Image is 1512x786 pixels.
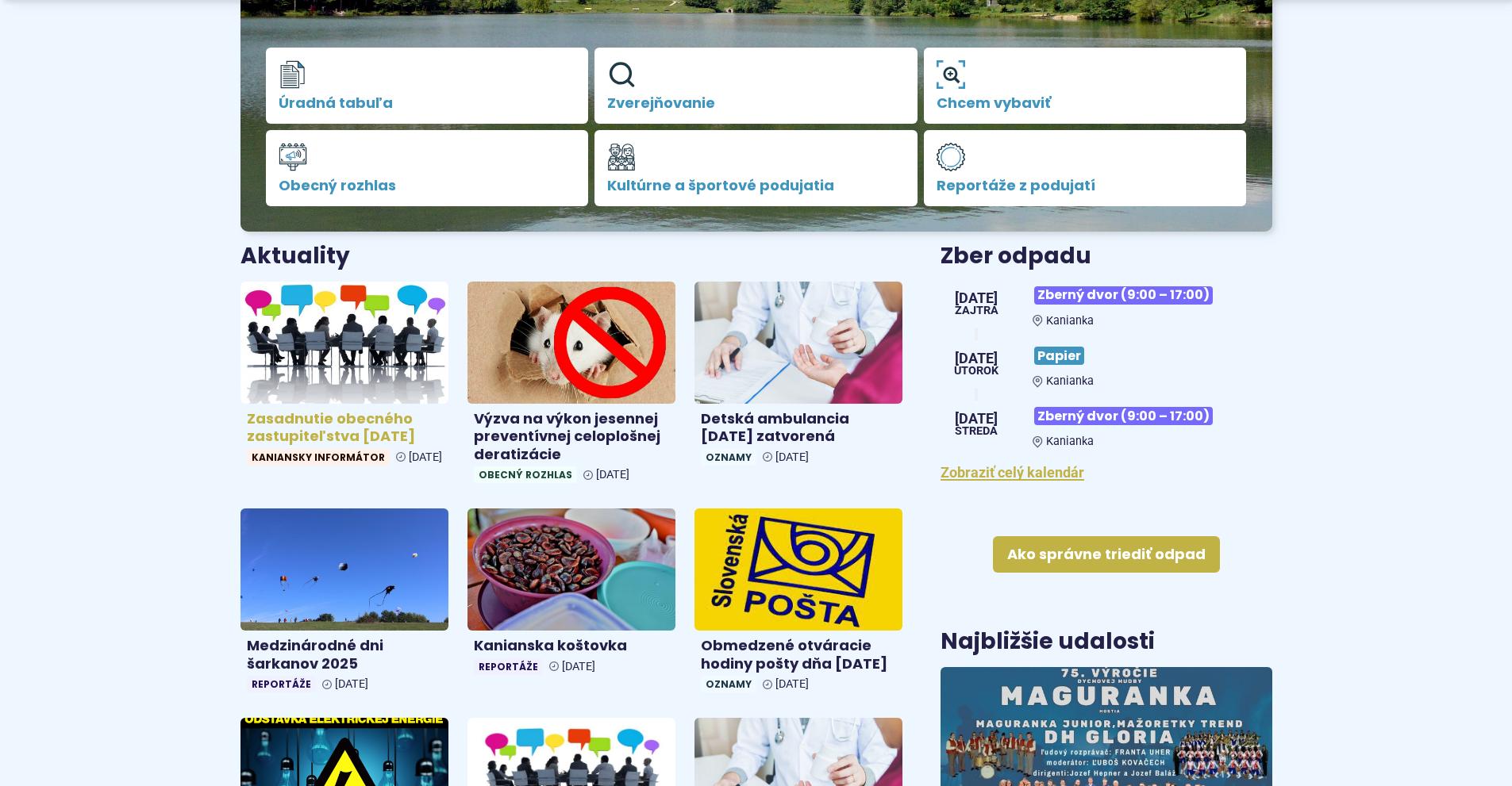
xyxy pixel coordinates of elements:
[993,536,1220,573] a: Ako správne triediť odpad
[1046,435,1094,448] span: Kanianka
[240,244,350,269] h3: Aktuality
[266,130,589,206] a: Obecný rozhlas
[409,451,442,464] span: [DATE]
[467,282,675,489] a: Výzva na výkon jesennej preventívnej celoplošnej deratizácie Obecný rozhlas [DATE]
[474,658,543,675] span: Reportáže
[941,630,1155,654] h3: Najbližšie udalosti
[954,351,998,366] span: [DATE]
[955,305,998,316] span: Zajtra
[1046,314,1094,328] span: Kanianka
[775,451,809,464] span: [DATE]
[941,401,1272,448] a: Zberný dvor (9:00 – 17:00) Kanianka [DATE] streda
[701,449,756,466] span: Oznamy
[607,178,905,194] span: Kultúrne a športové podujatia
[474,637,669,655] h4: Kanianska koštovka
[596,468,629,481] span: [DATE]
[1034,347,1084,365] span: Papier
[941,244,1272,269] h3: Zber odpadu
[607,95,905,111] span: Zverejňovanie
[701,676,756,692] span: Oznamy
[1034,286,1213,305] span: Zberný dvor (9:00 – 17:00)
[954,366,998,377] span: utorok
[701,410,896,446] h4: Detská ambulancia [DATE] zatvorená
[924,48,1247,124] a: Chcem vybaviť
[240,282,448,472] a: Zasadnutie obecného zastupiteľstva [DATE] Kaniansky informátor [DATE]
[247,676,316,692] span: Reportáže
[594,48,918,124] a: Zverejňovanie
[240,508,448,699] a: Medzinárodné dni šarkanov 2025 Reportáže [DATE]
[474,466,577,483] span: Obecný rozhlas
[279,178,576,194] span: Obecný rozhlas
[247,410,442,446] h4: Zasadnutie obecného zastupiteľstva [DATE]
[937,95,1234,111] span: Chcem vybaviť
[937,178,1234,194] span: Reportáže z podujatí
[562,660,595,673] span: [DATE]
[775,677,809,691] span: [DATE]
[694,508,902,699] a: Obmedzené otváracie hodiny pošty dňa [DATE] Oznamy [DATE]
[467,508,675,681] a: Kanianska koštovka Reportáže [DATE]
[955,412,998,426] span: [DATE]
[1034,407,1213,425] span: Zberný dvor (9:00 – 17:00)
[474,410,669,464] h4: Výzva na výkon jesennej preventívnej celoplošnej deratizácie
[694,282,902,472] a: Detská ambulancia [DATE] zatvorená Oznamy [DATE]
[335,677,368,691] span: [DATE]
[955,426,998,437] span: streda
[941,464,1084,481] a: Zobraziť celý kalendár
[701,637,896,673] h4: Obmedzené otváracie hodiny pošty dňa [DATE]
[924,130,1247,206] a: Reportáže z podujatí
[1046,374,1094,388] span: Kanianka
[247,637,442,673] h4: Medzinárodné dni šarkanov 2025
[266,48,589,124] a: Úradná tabuľa
[941,280,1272,328] a: Zberný dvor (9:00 – 17:00) Kanianka [DATE] Zajtra
[941,340,1272,388] a: Papier Kanianka [DATE] utorok
[594,130,918,206] a: Kultúrne a športové podujatia
[955,291,998,305] span: [DATE]
[247,449,390,466] span: Kaniansky informátor
[279,95,576,111] span: Úradná tabuľa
